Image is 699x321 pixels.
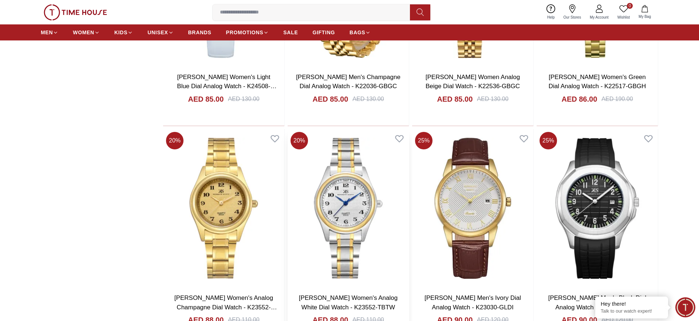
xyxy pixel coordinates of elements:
[675,297,695,317] div: Chat Widget
[291,132,308,149] span: 20 %
[163,129,284,287] img: Kenneth Scott Women's Analog Champagne Dial Watch - K23552-GBGC
[426,74,520,90] a: [PERSON_NAME] Women Analog Beige Dial Watch - K22536-GBGC
[561,94,597,104] h4: AED 86.00
[549,74,646,90] a: [PERSON_NAME] Women's Green Dial Analog Watch - K22517-GBGH
[147,29,168,36] span: UNISEX
[177,74,276,99] a: [PERSON_NAME] Women's Light Blue Dial Analog Watch - K24508-SLLL
[283,26,298,39] a: SALE
[548,294,647,311] a: [PERSON_NAME] Men's Black Dial Analog Watch - K24014-SSBB
[288,129,409,287] img: Kenneth Scott Women's Analog White Dial Watch - K23552-TBTW
[437,94,473,104] h4: AED 85.00
[540,132,557,149] span: 25 %
[613,3,634,21] a: 0Wishlist
[424,294,521,311] a: [PERSON_NAME] Men's Ivory Dial Analog Watch - K23030-GLDI
[415,132,433,149] span: 25 %
[601,308,663,314] p: Talk to our watch expert!
[601,95,633,103] div: AED 190.00
[312,29,335,36] span: GIFTING
[41,29,53,36] span: MEN
[166,132,183,149] span: 20 %
[312,26,335,39] a: GIFTING
[114,26,133,39] a: KIDS
[299,294,398,311] a: [PERSON_NAME] Women's Analog White Dial Watch - K23552-TBTW
[114,29,127,36] span: KIDS
[41,26,58,39] a: MEN
[559,3,585,21] a: Our Stores
[537,129,658,287] img: Kenneth Scott Men's Black Dial Analog Watch - K24014-SSBB
[412,129,533,287] img: Kenneth Scott Men's Ivory Dial Analog Watch - K23030-GLDI
[352,95,384,103] div: AED 130.00
[228,95,259,103] div: AED 130.00
[634,4,655,21] button: My Bag
[283,29,298,36] span: SALE
[226,29,264,36] span: PROMOTIONS
[543,3,559,21] a: Help
[561,15,584,20] span: Our Stores
[226,26,269,39] a: PROMOTIONS
[174,294,277,320] a: [PERSON_NAME] Women's Analog Champagne Dial Watch - K23552-GBGC
[147,26,173,39] a: UNISEX
[615,15,633,20] span: Wishlist
[188,94,224,104] h4: AED 85.00
[349,26,371,39] a: BAGS
[312,94,348,104] h4: AED 85.00
[477,95,508,103] div: AED 130.00
[73,26,100,39] a: WOMEN
[587,15,612,20] span: My Account
[188,29,212,36] span: BRANDS
[627,3,633,9] span: 0
[188,26,212,39] a: BRANDS
[349,29,365,36] span: BAGS
[601,300,663,308] div: Hey there!
[296,74,400,90] a: [PERSON_NAME] Men's Champagne Dial Analog Watch - K22036-GBGC
[73,29,94,36] span: WOMEN
[636,14,654,19] span: My Bag
[544,15,558,20] span: Help
[44,4,107,20] img: ...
